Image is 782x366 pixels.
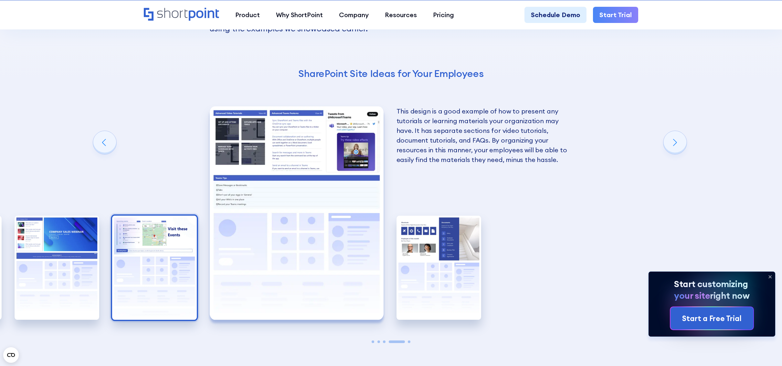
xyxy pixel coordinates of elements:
[339,10,369,20] div: Company
[389,340,405,343] span: Go to slide 4
[209,67,573,80] h4: SharePoint Site Ideas for Your Employees
[377,7,425,23] a: Resources
[144,8,219,22] a: Home
[112,216,197,320] div: 3 / 5
[433,10,454,20] div: Pricing
[408,340,410,343] span: Go to slide 5
[235,10,260,20] div: Product
[396,216,481,320] div: 5 / 5
[750,335,782,366] div: Widget de chat
[682,313,742,324] div: Start a Free Trial
[671,307,753,330] a: Start a Free Trial
[396,216,481,320] img: HR SharePoint site example for documents
[425,7,462,23] a: Pricing
[331,7,377,23] a: Company
[268,7,331,23] a: Why ShortPoint
[15,216,99,320] img: HR SharePoint site example for Homepage
[210,106,384,320] img: SharePoint Communication site example for news
[276,10,323,20] div: Why ShortPoint
[524,7,586,23] a: Schedule Demo
[396,106,570,165] p: This design is a good example of how to present any tutorials or learning materials your organiza...
[227,7,268,23] a: Product
[372,340,374,343] span: Go to slide 1
[112,216,197,320] img: Internal SharePoint site example for company policy
[385,10,417,20] div: Resources
[3,347,19,363] button: Open CMP widget
[663,131,687,154] div: Next slide
[750,335,782,366] iframe: Chat Widget
[15,216,99,320] div: 2 / 5
[210,106,384,320] div: 4 / 5
[383,340,386,343] span: Go to slide 3
[93,131,116,154] div: Previous slide
[593,7,638,23] a: Start Trial
[377,340,380,343] span: Go to slide 2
